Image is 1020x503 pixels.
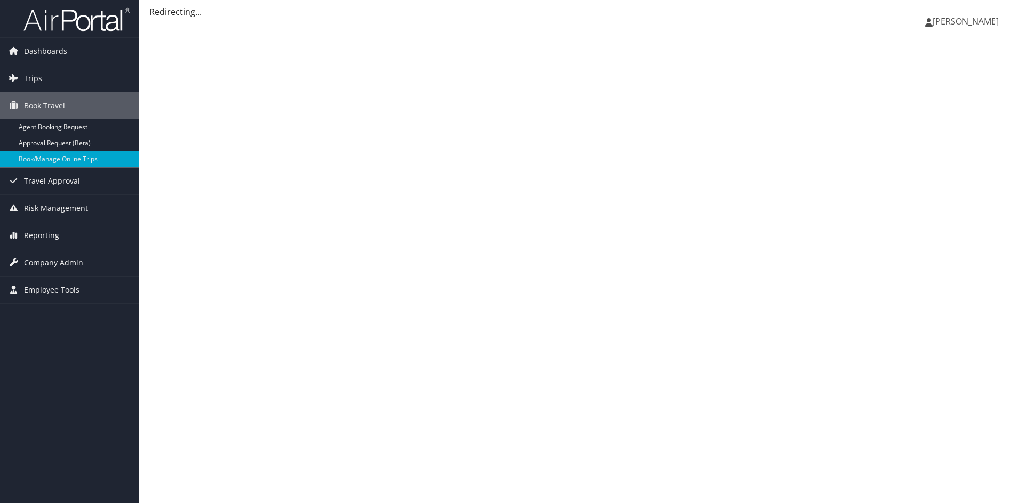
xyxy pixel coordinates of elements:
[24,168,80,194] span: Travel Approval
[23,7,130,32] img: airportal-logo.png
[933,15,999,27] span: [PERSON_NAME]
[24,38,67,65] span: Dashboards
[24,249,83,276] span: Company Admin
[24,92,65,119] span: Book Travel
[24,222,59,249] span: Reporting
[24,65,42,92] span: Trips
[24,195,88,222] span: Risk Management
[24,277,79,303] span: Employee Tools
[149,5,1009,18] div: Redirecting...
[925,5,1009,37] a: [PERSON_NAME]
